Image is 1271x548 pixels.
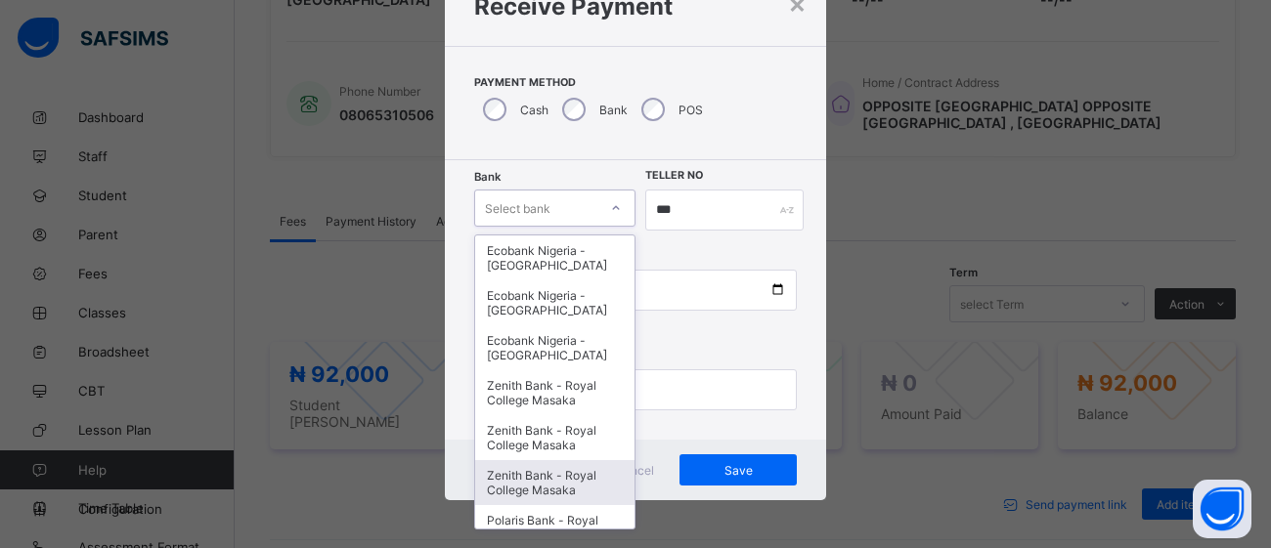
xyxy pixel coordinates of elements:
[520,103,548,117] label: Cash
[475,370,635,415] div: Zenith Bank - Royal College Masaka
[475,415,635,460] div: Zenith Bank - Royal College Masaka
[475,325,635,370] div: Ecobank Nigeria - [GEOGRAPHIC_DATA]
[475,235,635,280] div: Ecobank Nigeria - [GEOGRAPHIC_DATA]
[599,103,628,117] label: Bank
[475,280,635,325] div: Ecobank Nigeria - [GEOGRAPHIC_DATA]
[485,190,550,227] div: Select bank
[474,170,501,184] span: Bank
[474,76,797,89] span: Payment Method
[645,169,703,182] label: Teller No
[475,460,635,505] div: Zenith Bank - Royal College Masaka
[679,103,703,117] label: POS
[694,463,782,478] span: Save
[1193,480,1251,538] button: Open asap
